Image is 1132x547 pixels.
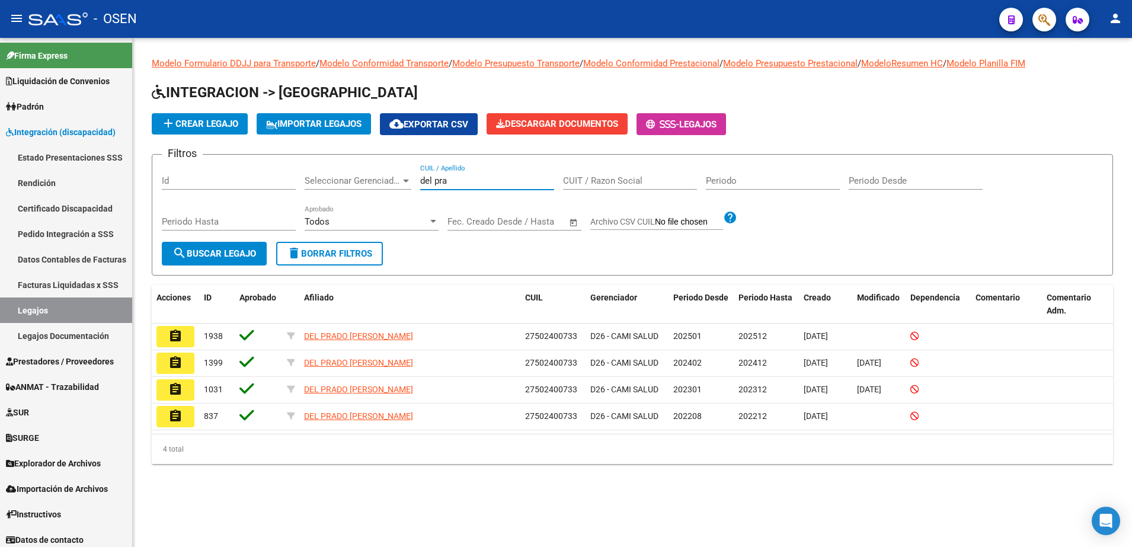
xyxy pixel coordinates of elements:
[738,385,767,394] span: 202312
[168,356,183,370] mat-icon: assignment
[723,210,737,225] mat-icon: help
[168,329,183,343] mat-icon: assignment
[161,119,238,129] span: Crear Legajo
[804,385,828,394] span: [DATE]
[266,119,362,129] span: IMPORTAR LEGAJOS
[152,57,1113,464] div: / / / / / /
[6,457,101,470] span: Explorador de Archivos
[6,100,44,113] span: Padrón
[673,331,702,341] span: 202501
[590,358,658,367] span: D26 - CAMI SALUD
[276,242,383,265] button: Borrar Filtros
[673,293,728,302] span: Periodo Desde
[389,119,468,130] span: Exportar CSV
[525,385,577,394] span: 27502400733
[162,145,203,162] h3: Filtros
[389,117,404,131] mat-icon: cloud_download
[738,411,767,421] span: 202212
[590,293,637,302] span: Gerenciador
[6,508,61,521] span: Instructivos
[738,331,767,341] span: 202512
[852,285,906,324] datatable-header-cell: Modificado
[520,285,586,324] datatable-header-cell: CUIL
[525,411,577,421] span: 27502400733
[304,411,413,421] span: DEL PRADO [PERSON_NAME]
[910,293,960,302] span: Dependencia
[380,113,478,135] button: Exportar CSV
[6,431,39,444] span: SURGE
[734,285,799,324] datatable-header-cell: Periodo Hasta
[679,119,717,130] span: Legajos
[9,11,24,25] mat-icon: menu
[673,385,702,394] span: 202301
[299,285,520,324] datatable-header-cell: Afiliado
[723,58,858,69] a: Modelo Presupuesto Prestacional
[6,49,68,62] span: Firma Express
[204,331,223,341] span: 1938
[287,246,301,260] mat-icon: delete
[590,385,658,394] span: D26 - CAMI SALUD
[525,331,577,341] span: 27502400733
[857,358,881,367] span: [DATE]
[6,406,29,419] span: SUR
[6,482,108,495] span: Importación de Archivos
[861,58,943,69] a: ModeloResumen HC
[586,285,669,324] datatable-header-cell: Gerenciador
[567,216,581,229] button: Open calendar
[168,382,183,396] mat-icon: assignment
[971,285,1042,324] datatable-header-cell: Comentario
[156,293,191,302] span: Acciones
[6,355,114,368] span: Prestadores / Proveedores
[525,358,577,367] span: 27502400733
[1092,507,1120,535] div: Open Intercom Messenger
[946,58,1025,69] a: Modelo Planilla FIM
[204,411,218,421] span: 837
[152,58,316,69] a: Modelo Formulario DDJJ para Transporte
[804,331,828,341] span: [DATE]
[1047,293,1091,316] span: Comentario Adm.
[738,358,767,367] span: 202412
[637,113,726,135] button: -Legajos
[305,175,401,186] span: Seleccionar Gerenciador
[673,411,702,421] span: 202208
[152,84,418,101] span: INTEGRACION -> [GEOGRAPHIC_DATA]
[496,119,618,129] span: Descargar Documentos
[204,385,223,394] span: 1031
[487,113,628,135] button: Descargar Documentos
[6,533,84,546] span: Datos de contacto
[6,126,116,139] span: Integración (discapacidad)
[162,242,267,265] button: Buscar Legajo
[646,119,679,130] span: -
[857,293,900,302] span: Modificado
[447,216,486,227] input: Start date
[669,285,734,324] datatable-header-cell: Periodo Desde
[304,358,413,367] span: DEL PRADO [PERSON_NAME]
[235,285,282,324] datatable-header-cell: Aprobado
[906,285,971,324] datatable-header-cell: Dependencia
[199,285,235,324] datatable-header-cell: ID
[804,411,828,421] span: [DATE]
[976,293,1020,302] span: Comentario
[304,331,413,341] span: DEL PRADO [PERSON_NAME]
[257,113,371,135] button: IMPORTAR LEGAJOS
[804,358,828,367] span: [DATE]
[857,385,881,394] span: [DATE]
[6,380,99,394] span: ANMAT - Trazabilidad
[172,246,187,260] mat-icon: search
[161,116,175,130] mat-icon: add
[152,434,1113,464] div: 4 total
[319,58,449,69] a: Modelo Conformidad Transporte
[1042,285,1113,324] datatable-header-cell: Comentario Adm.
[590,331,658,341] span: D26 - CAMI SALUD
[94,6,137,32] span: - OSEN
[583,58,720,69] a: Modelo Conformidad Prestacional
[590,217,655,226] span: Archivo CSV CUIL
[168,409,183,423] mat-icon: assignment
[152,285,199,324] datatable-header-cell: Acciones
[738,293,792,302] span: Periodo Hasta
[304,385,413,394] span: DEL PRADO [PERSON_NAME]
[497,216,554,227] input: End date
[239,293,276,302] span: Aprobado
[1108,11,1123,25] mat-icon: person
[804,293,831,302] span: Creado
